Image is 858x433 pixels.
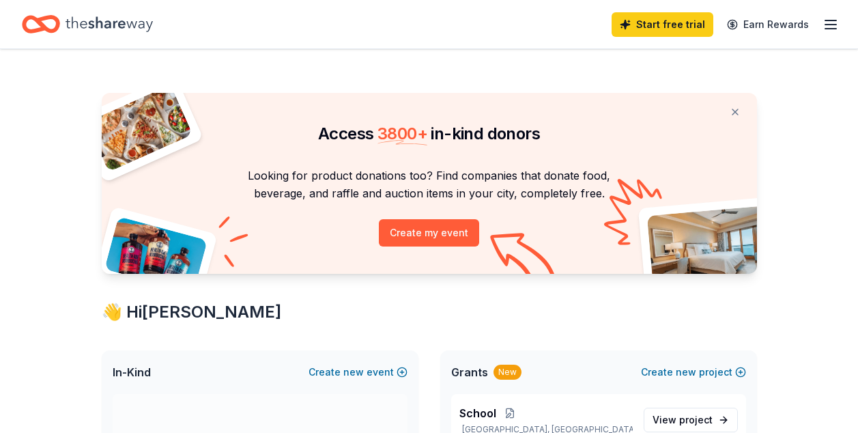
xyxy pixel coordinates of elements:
a: Earn Rewards [719,12,817,37]
button: Createnewproject [641,364,746,380]
span: School [459,405,496,421]
span: project [679,414,713,425]
span: Grants [451,364,488,380]
div: New [494,365,521,380]
a: Home [22,8,153,40]
span: new [676,364,696,380]
button: Createnewevent [309,364,407,380]
div: 👋 Hi [PERSON_NAME] [102,301,757,323]
a: Start free trial [612,12,713,37]
span: new [343,364,364,380]
p: Looking for product donations too? Find companies that donate food, beverage, and raffle and auct... [118,167,741,203]
button: Create my event [379,219,479,247]
span: Access in-kind donors [318,124,540,143]
a: View project [644,408,738,432]
span: 3800 + [377,124,427,143]
span: In-Kind [113,364,151,380]
img: Pizza [86,85,192,172]
img: Curvy arrow [490,233,558,284]
span: View [653,412,713,428]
